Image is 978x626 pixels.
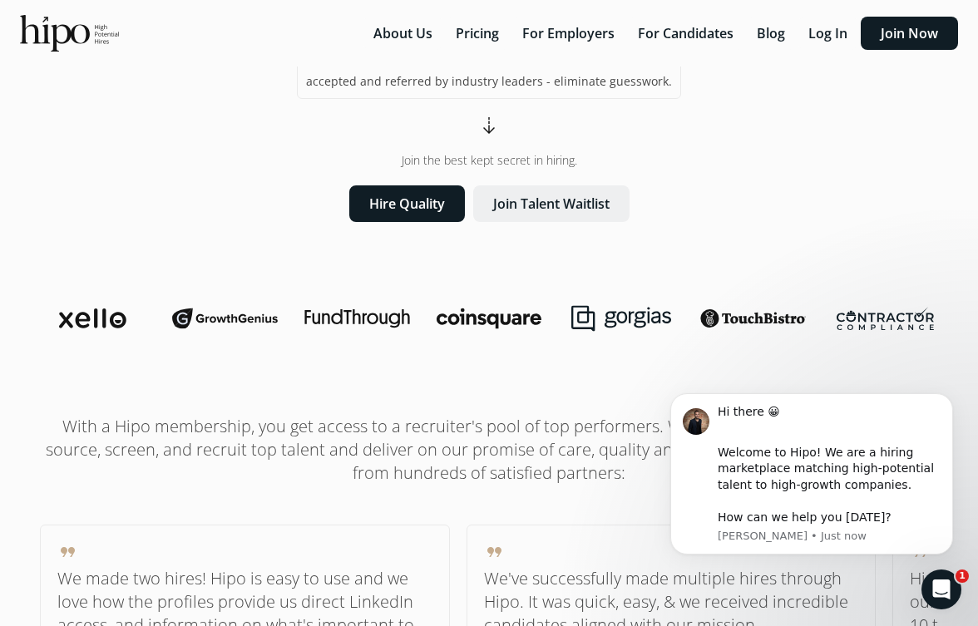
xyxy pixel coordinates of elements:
[402,152,577,169] span: Join the best kept secret in hiring.
[20,15,119,52] img: official-logo
[172,302,278,335] img: growthgenius-logo
[921,569,961,609] iframe: Intercom live chat
[479,116,499,136] span: arrow_cool_down
[645,368,978,581] iframe: Intercom notifications message
[628,17,743,50] button: For Candidates
[628,24,747,42] a: For Candidates
[700,305,806,332] img: touchbistro-logo
[571,305,671,332] img: gorgias-logo
[59,308,126,328] img: xello-logo
[512,17,625,50] button: For Employers
[446,17,509,50] button: Pricing
[363,24,446,42] a: About Us
[40,415,938,485] h1: With a Hipo membership, you get access to a recruiter's pool of top performers. We eliminate the ...
[484,542,504,562] span: format_quote
[798,24,861,42] a: Log In
[798,17,857,50] button: Log In
[349,185,465,222] button: Hire Quality
[306,73,672,90] p: accepted and referred by industry leaders - eliminate guesswork.
[747,24,798,42] a: Blog
[747,17,795,50] button: Blog
[956,569,969,583] span: 1
[437,307,542,330] img: coinsquare-logo
[512,24,628,42] a: For Employers
[837,307,935,330] img: contractor-compliance-logo
[861,24,958,42] a: Join Now
[363,17,442,50] button: About Us
[446,24,512,42] a: Pricing
[861,17,958,50] button: Join Now
[57,542,77,562] span: format_quote
[473,185,630,222] button: Join Talent Waitlist
[304,308,410,328] img: fundthrough-logo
